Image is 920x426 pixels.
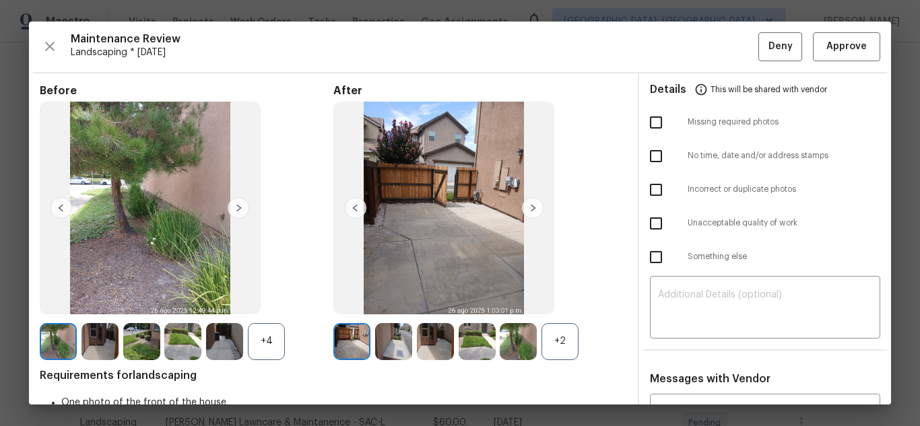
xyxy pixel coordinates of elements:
[688,150,880,162] span: No time, date and/or address stamps
[639,139,891,173] div: No time, date and/or address stamps
[688,116,880,128] span: Missing required photos
[40,84,333,98] span: Before
[61,396,627,409] li: One photo of the front of the house
[688,217,880,229] span: Unacceptable quality of work
[228,197,249,219] img: right-chevron-button-url
[688,251,880,262] span: Something else
[639,207,891,240] div: Unacceptable quality of work
[758,32,802,61] button: Deny
[826,38,867,55] span: Approve
[71,46,758,59] span: Landscaping * [DATE]
[639,173,891,207] div: Incorrect or duplicate photos
[639,106,891,139] div: Missing required photos
[768,38,793,55] span: Deny
[522,197,544,219] img: right-chevron-button-url
[650,73,686,106] span: Details
[541,323,579,360] div: +2
[248,323,285,360] div: +4
[71,32,758,46] span: Maintenance Review
[813,32,880,61] button: Approve
[711,73,827,106] span: This will be shared with vendor
[650,374,770,384] span: Messages with Vendor
[51,197,72,219] img: left-chevron-button-url
[333,84,627,98] span: After
[345,197,366,219] img: left-chevron-button-url
[688,184,880,195] span: Incorrect or duplicate photos
[639,240,891,274] div: Something else
[40,369,627,382] span: Requirements for landscaping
